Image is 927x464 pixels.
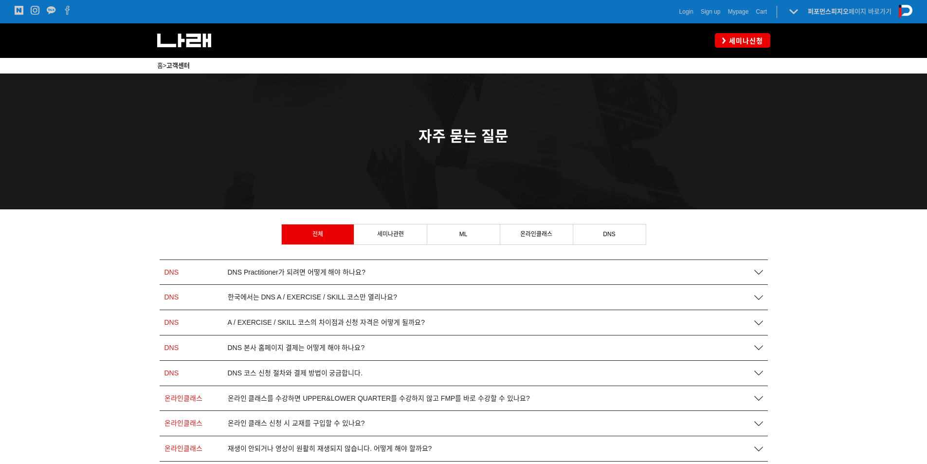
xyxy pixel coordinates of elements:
span: 세미나관련 [377,231,404,238]
span: DNS [164,318,179,326]
span: ML [459,231,468,238]
a: 세미나신청 [715,33,770,47]
span: 전체 [312,231,323,238]
strong: 퍼포먼스피지오 [808,8,849,15]
a: 온라인클래스 [500,224,573,244]
a: Login [679,7,693,17]
span: DNS Practitioner가 되려면 어떻게 해야 하나요? [228,268,366,277]
span: 온라인 클래스 신청 시 교재를 구입할 수 있나요? [228,419,365,427]
span: 재생이 안되거나 영상이 원활히 재생되지 않습니다. 어떻게 해야 할까요? [228,445,432,453]
a: 세미나관련 [354,224,427,244]
span: DNS 본사 홈페이지 결제는 어떻게 해야 하나요? [228,344,365,352]
a: Sign up [701,7,721,17]
span: DNS [164,369,179,377]
a: DNS [573,224,646,244]
a: 전체 [282,224,354,244]
span: 온라인클래스 [164,445,202,452]
a: Cart [756,7,767,17]
span: 온라인 클래스를 수강하면 UPPER&LOWER QUARTER를 수강하지 않고 FMP를 바로 수강할 수 있나요? [228,394,530,403]
span: DNS 코스 신청 절차와 결제 방법이 궁금합니다. [228,369,363,377]
a: 퍼포먼스피지오페이지 바로가기 [808,8,891,15]
span: 온라인클래스 [164,394,202,402]
span: DNS [164,344,179,352]
span: 세미나신청 [726,36,763,46]
span: DNS [603,231,615,238]
span: 온라인클래스 [164,419,202,427]
span: DNS [164,268,179,276]
p: > [157,60,770,71]
span: 자주 묻는 질문 [418,128,509,144]
a: Mypage [728,7,749,17]
span: 한국에서는 DNS A / EXERCISE / SKILL 코스만 열리나요? [228,293,397,301]
span: DNS [164,293,179,301]
a: 고객센터 [166,62,190,69]
a: ML [427,224,500,244]
span: 온라인클래스 [520,231,552,238]
a: 홈 [157,62,163,69]
span: A / EXERCISE / SKILL 코스의 차이점과 신청 자격은 어떻게 될까요? [228,318,425,327]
